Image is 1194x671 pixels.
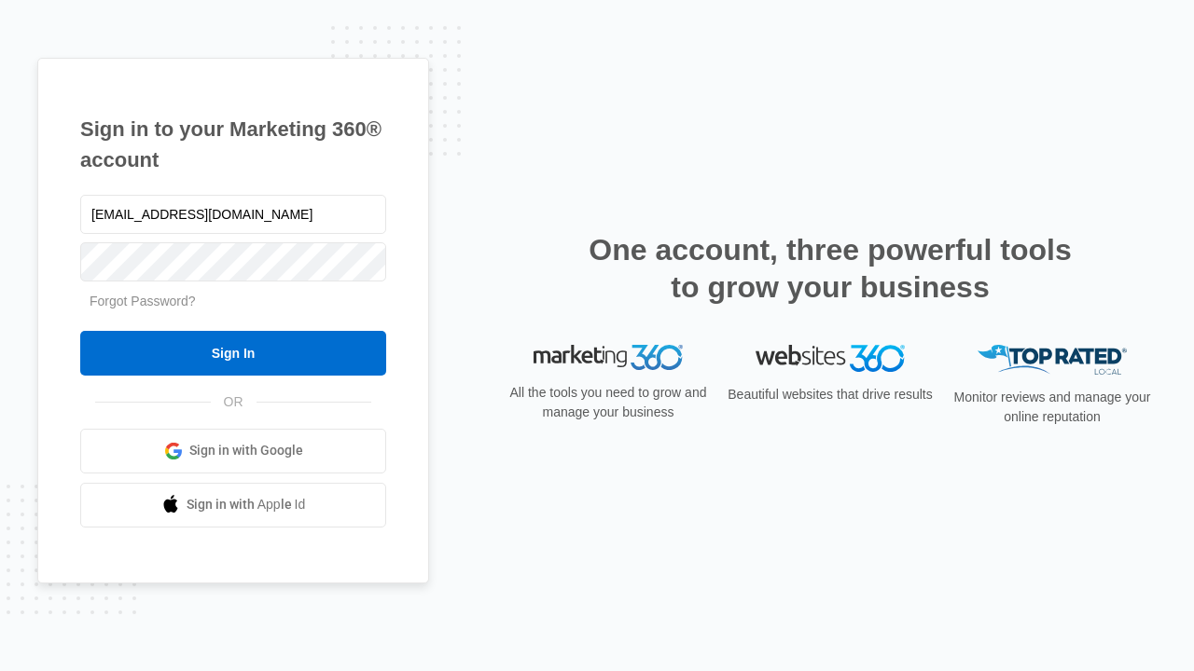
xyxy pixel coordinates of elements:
[189,441,303,460] span: Sign in with Google
[211,392,257,412] span: OR
[187,495,306,514] span: Sign in with Apple Id
[504,383,713,422] p: All the tools you need to grow and manage your business
[978,345,1127,376] img: Top Rated Local
[80,195,386,234] input: Email
[756,345,905,372] img: Websites 360
[534,345,683,371] img: Marketing 360
[80,483,386,527] a: Sign in with Apple Id
[583,231,1077,306] h2: One account, three powerful tools to grow your business
[948,388,1157,427] p: Monitor reviews and manage your online reputation
[90,294,196,308] a: Forgot Password?
[80,429,386,473] a: Sign in with Google
[726,385,935,404] p: Beautiful websites that drive results
[80,331,386,376] input: Sign In
[80,114,386,175] h1: Sign in to your Marketing 360® account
